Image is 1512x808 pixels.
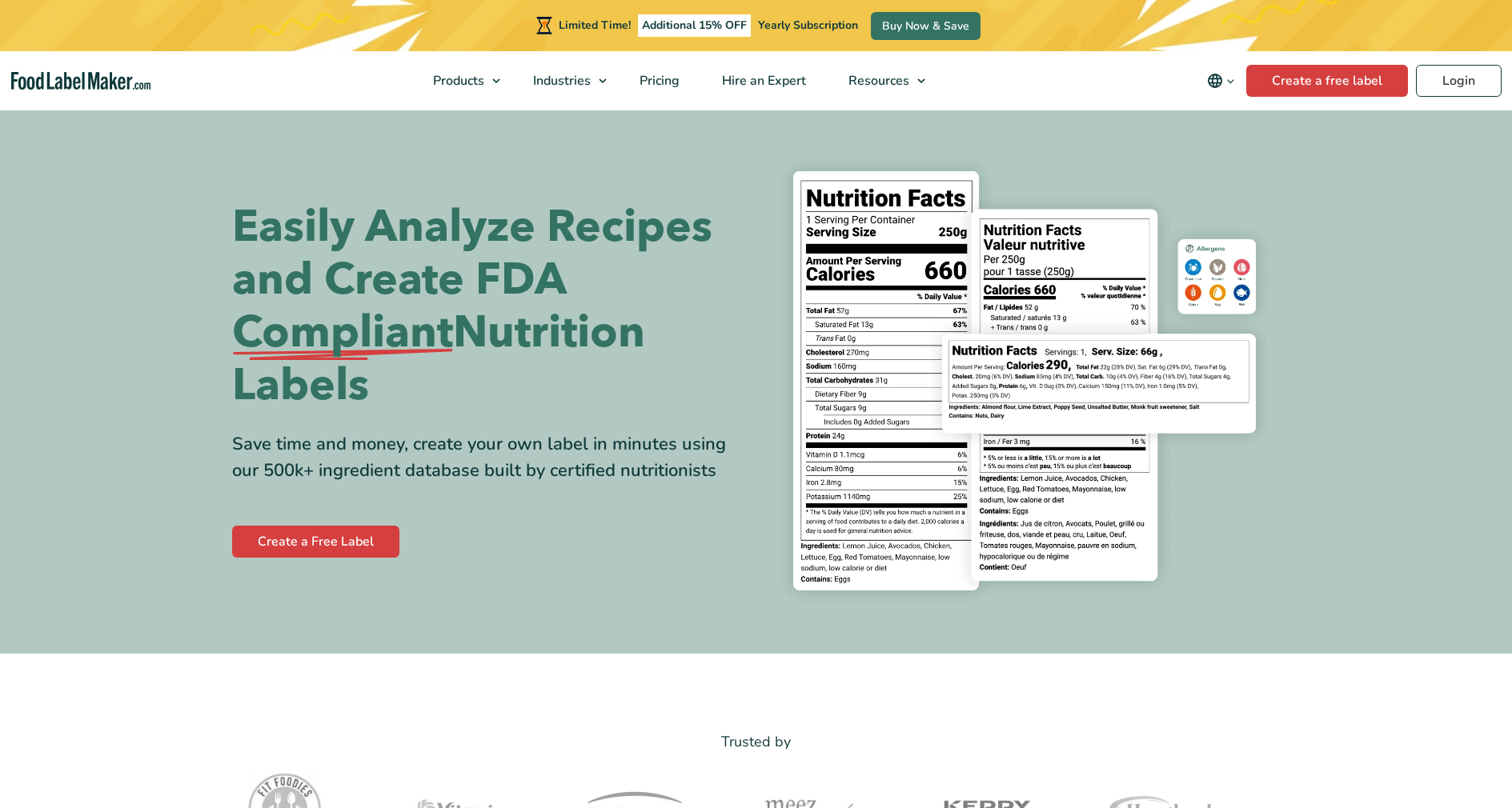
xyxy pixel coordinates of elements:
span: Limited Time! [559,18,631,33]
a: Resources [828,51,933,110]
a: Food Label Maker homepage [11,72,151,90]
span: Products [428,72,486,90]
span: Yearly Subscription [758,18,858,33]
a: Login [1416,65,1502,97]
div: Save time and money, create your own label in minutes using our 500k+ ingredient database built b... [232,431,744,484]
a: Create a free label [1246,65,1408,97]
span: Pricing [635,72,681,90]
h1: Easily Analyze Recipes and Create FDA Nutrition Labels [232,201,744,412]
span: Resources [844,72,911,90]
span: Compliant [232,306,453,359]
span: Industries [528,72,592,90]
a: Create a Free Label [232,526,399,558]
a: Hire an Expert [701,51,824,110]
button: Change language [1196,65,1246,97]
a: Industries [512,51,615,110]
p: Trusted by [232,730,1281,754]
a: Buy Now & Save [871,12,981,40]
span: Hire an Expert [717,72,808,90]
span: Additional 15% OFF [638,14,751,37]
a: Products [412,51,508,110]
a: Pricing [619,51,697,110]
